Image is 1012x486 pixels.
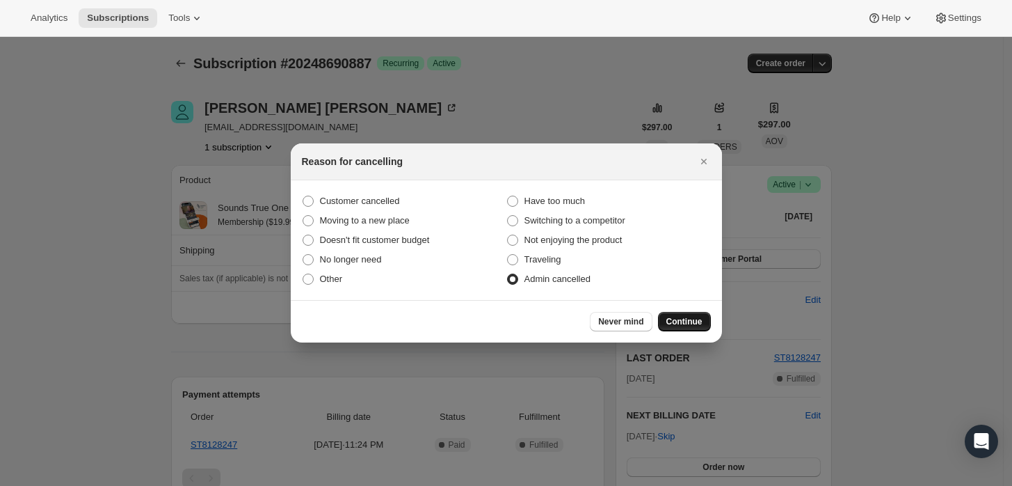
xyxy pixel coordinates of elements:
[22,8,76,28] button: Analytics
[965,425,998,458] div: Open Intercom Messenger
[31,13,67,24] span: Analytics
[320,196,400,206] span: Customer cancelled
[168,13,190,24] span: Tools
[87,13,149,24] span: Subscriptions
[524,254,561,265] span: Traveling
[881,13,900,24] span: Help
[598,316,643,327] span: Never mind
[320,254,382,265] span: No longer need
[666,316,702,327] span: Continue
[590,312,652,331] button: Never mind
[926,8,990,28] button: Settings
[694,152,714,171] button: Close
[524,215,625,226] span: Switching to a competitor
[320,215,410,226] span: Moving to a new place
[524,196,585,206] span: Have too much
[524,235,623,245] span: Not enjoying the product
[524,274,591,284] span: Admin cancelled
[320,235,430,245] span: Doesn't fit customer budget
[658,312,711,331] button: Continue
[320,274,343,284] span: Other
[160,8,212,28] button: Tools
[948,13,981,24] span: Settings
[302,155,403,168] h2: Reason for cancelling
[79,8,157,28] button: Subscriptions
[859,8,922,28] button: Help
